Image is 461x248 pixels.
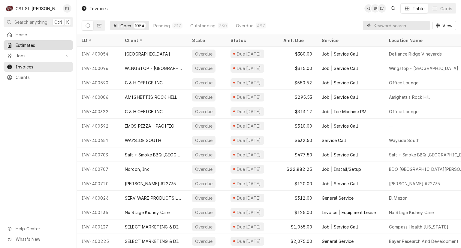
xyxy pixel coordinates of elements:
div: Overdue [194,238,213,244]
div: Outstanding [190,23,216,29]
span: Search anything [14,19,47,25]
div: Client [125,37,181,44]
div: INV-400137 [77,219,120,234]
div: INV-400592 [77,119,120,133]
div: $380.00 [279,47,317,61]
div: Kris Swearingen's Avatar [364,4,373,13]
div: Due [DATE] [236,123,262,129]
div: Overdue [194,94,213,100]
span: View [441,23,453,29]
div: Overdue [236,23,253,29]
div: $295.53 [279,90,317,104]
div: Overdue [194,152,213,158]
div: C [5,4,14,13]
div: Due [DATE] [236,152,262,158]
div: Status [230,37,273,44]
input: Keyword search [374,21,427,30]
div: Job | Service Call [322,80,358,86]
div: Due [DATE] [236,195,262,201]
div: INV-400590 [77,75,120,90]
div: Due [DATE] [236,108,262,115]
div: Table [413,5,424,12]
span: Estimates [16,42,70,48]
div: [PERSON_NAME] #22735 [389,180,440,187]
button: Search anythingCtrlK [4,17,73,27]
div: 487 [257,23,265,29]
div: INV-400006 [77,90,120,104]
div: AMIGHETTIS ROCK HILL [125,94,177,100]
div: Lisa Vestal's Avatar [378,4,386,13]
div: Office Lounge [389,80,418,86]
a: Clients [4,72,73,82]
div: Overdue [194,108,213,115]
span: Help Center [16,225,69,232]
div: LV [378,4,386,13]
div: Compass Health [US_STATE] [389,224,448,230]
span: Home [16,32,70,38]
div: Office Lounge [389,108,418,115]
button: Open search [388,4,398,13]
div: $1,065.00 [279,219,317,234]
div: Due [DATE] [236,224,262,230]
div: Overdue [194,65,213,71]
div: Amt. Due [283,37,311,44]
div: SELECT MARKETING & DISTRIBUTING [125,238,182,244]
div: INV-400703 [77,147,120,162]
div: $315.00 [279,61,317,75]
div: $125.00 [279,205,317,219]
span: Clients [16,74,70,80]
div: Due [DATE] [236,166,262,172]
div: General Service [322,238,354,244]
div: $313.12 [279,104,317,119]
div: G & H OFFICE INC [125,80,163,86]
div: Overdue [194,51,213,57]
div: Overdue [194,224,213,230]
div: Due [DATE] [236,80,262,86]
div: $312.00 [279,191,317,205]
div: IMOS PIZZA - PACIFIC [125,123,174,129]
a: Go to Jobs [4,51,73,61]
div: Shelley Politte's Avatar [371,4,379,13]
a: Go to What's New [4,234,73,244]
div: Job | Ice Machine PM [322,108,366,115]
div: INV-400136 [77,205,120,219]
div: G & H OFFICE INC [125,108,163,115]
div: Amighettis Rock Hill [389,94,430,100]
div: $477.50 [279,147,317,162]
a: Go to Help Center [4,224,73,234]
div: INV-400096 [77,61,120,75]
div: General Service [322,195,354,201]
div: Job | Service Call [322,152,358,158]
div: INV-400322 [77,104,120,119]
div: Overdue [194,137,213,144]
div: Cards [440,5,452,12]
div: Service [322,37,378,44]
div: Nx Stage Kidney Care [389,209,434,216]
div: SELECT MARKETING & DISTRIBUTING [125,224,182,230]
div: SP [371,4,379,13]
div: $510.00 [279,119,317,133]
div: Due [DATE] [236,209,262,216]
a: Home [4,30,73,40]
span: What's New [16,236,69,242]
div: Overdue [194,180,213,187]
div: $632.50 [279,133,317,147]
div: Norcon, Inc. [125,166,150,172]
div: CSI St. [PERSON_NAME] [16,5,60,12]
div: Due [DATE] [236,51,262,57]
div: Due [DATE] [236,238,262,244]
div: Kris Swearingen's Avatar [63,4,71,13]
div: CSI St. Louis's Avatar [5,4,14,13]
div: Overdue [194,80,213,86]
div: $120.00 [279,176,317,191]
div: 1054 [135,23,144,29]
div: Job | Service Call [322,224,358,230]
div: 330 [219,23,227,29]
div: Overdue [194,123,213,129]
div: All Open [113,23,131,29]
button: View [432,21,456,30]
span: K [66,19,69,25]
div: Invoice | Equipment Lease [322,209,376,216]
div: Overdue [194,166,213,172]
div: KS [364,4,373,13]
